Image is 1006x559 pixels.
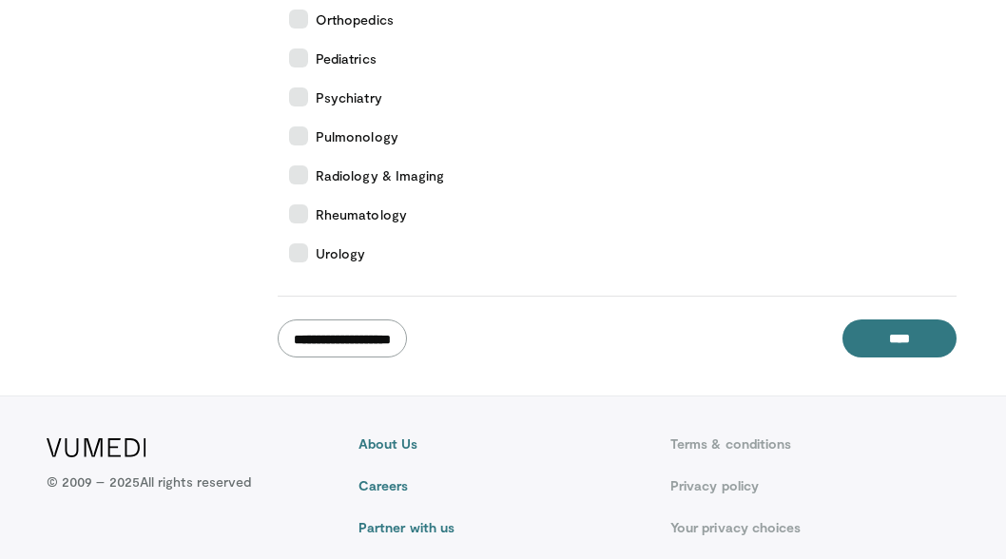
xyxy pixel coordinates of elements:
[670,434,959,453] a: Terms & conditions
[670,518,959,537] a: Your privacy choices
[316,87,382,107] span: Psychiatry
[316,204,407,224] span: Rheumatology
[316,165,444,185] span: Radiology & Imaging
[358,434,648,453] a: About Us
[316,10,394,29] span: Orthopedics
[47,472,251,492] p: © 2009 – 2025
[140,473,251,490] span: All rights reserved
[47,438,146,457] img: VuMedi Logo
[316,243,366,263] span: Urology
[358,476,648,495] a: Careers
[316,48,377,68] span: Pediatrics
[358,518,648,537] a: Partner with us
[316,126,398,146] span: Pulmonology
[670,476,959,495] a: Privacy policy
